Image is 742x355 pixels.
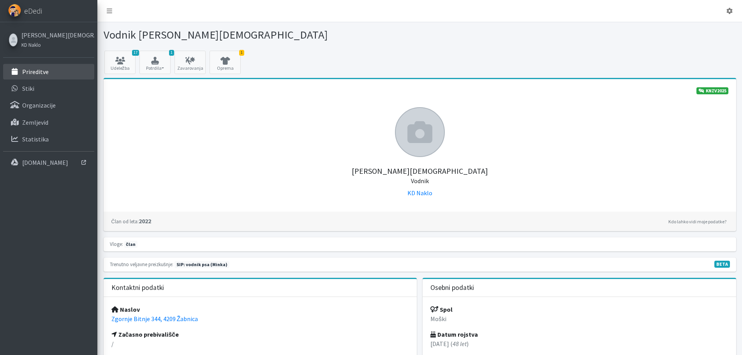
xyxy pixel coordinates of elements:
[3,131,94,147] a: Statistika
[104,28,417,42] h1: Vodnik [PERSON_NAME][DEMOGRAPHIC_DATA]
[111,157,728,185] h5: [PERSON_NAME][DEMOGRAPHIC_DATA]
[169,50,174,56] span: 1
[104,51,136,74] a: 17 Udeležba
[430,330,478,338] strong: Datum rojstva
[8,4,21,17] img: eDedi
[22,118,48,126] p: Zemljevid
[111,339,409,348] p: /
[22,85,34,92] p: Stiki
[407,189,432,197] a: KD Naklo
[22,68,49,76] p: Prireditve
[411,177,429,185] small: Vodnik
[430,284,474,292] h3: Osebni podatki
[111,306,140,313] strong: Naslov
[714,261,730,268] span: V fazi razvoja
[21,40,92,49] a: KD Naklo
[139,51,171,74] button: 1 Potrdila
[22,101,56,109] p: Organizacije
[174,261,229,268] span: Naslednja preizkušnja: jesen 2026
[3,115,94,130] a: Zemljevid
[239,50,244,56] span: 1
[110,261,173,267] small: Trenutno veljavne preizkušnje:
[430,339,728,348] p: [DATE] ( )
[696,87,728,94] a: KNZV2025
[453,340,467,348] em: 48 let
[21,42,41,48] small: KD Naklo
[174,51,206,74] a: Zavarovanja
[111,284,164,292] h3: Kontaktni podatki
[111,315,198,323] a: Zgornje Bitnje 344, 4209 Žabnica
[430,306,453,313] strong: Spol
[22,135,49,143] p: Statistika
[3,81,94,96] a: Stiki
[21,30,92,40] a: [PERSON_NAME][DEMOGRAPHIC_DATA]
[111,217,151,225] strong: 2022
[22,159,68,166] p: [DOMAIN_NAME]
[3,155,94,170] a: [DOMAIN_NAME]
[132,50,139,56] span: 17
[3,97,94,113] a: Organizacije
[210,51,241,74] a: 1 Oprema
[666,217,728,226] a: Kdo lahko vidi moje podatke?
[111,330,179,338] strong: Začasno prebivališče
[110,241,123,247] small: Vloge:
[430,314,728,323] p: Moški
[111,218,139,224] small: Član od leta:
[24,5,42,17] span: eDedi
[124,241,137,248] span: član
[3,64,94,79] a: Prireditve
